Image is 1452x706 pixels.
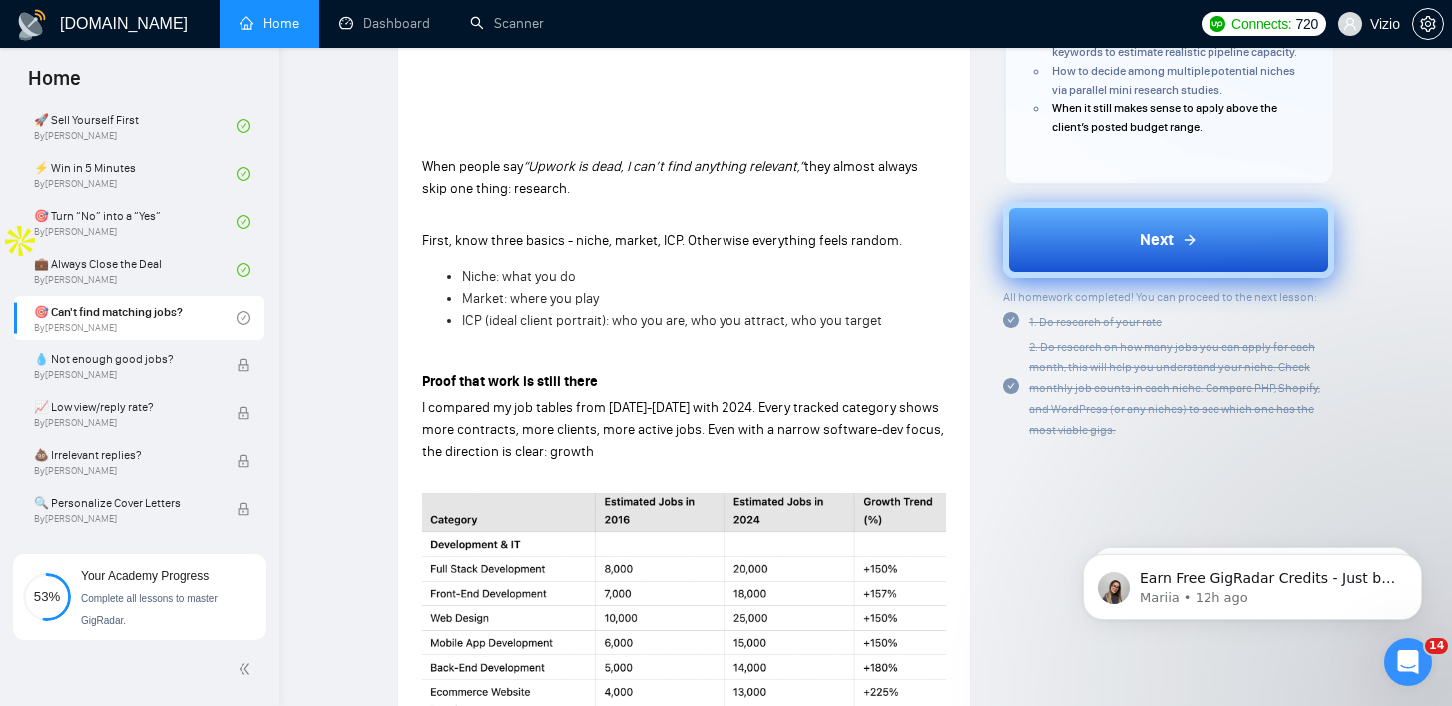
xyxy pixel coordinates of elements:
[34,248,237,292] a: 💼 Always Close the DealBy[PERSON_NAME]
[238,659,257,679] span: double-left
[1003,378,1019,394] span: check-circle
[34,513,217,525] span: By [PERSON_NAME]
[237,358,250,372] span: lock
[81,593,218,626] span: Complete all lessons to master GigRadar.
[1053,512,1452,652] iframe: Intercom notifications message
[1003,290,1317,304] span: All homework completed! You can proceed to the next lesson:
[81,569,209,583] span: Your Academy Progress
[1003,312,1019,328] span: check-circle
[1384,638,1432,686] iframe: Intercom live chat
[240,15,299,32] a: homeHome
[34,417,217,429] span: By [PERSON_NAME]
[237,167,250,181] span: check-circle
[237,454,250,468] span: lock
[422,373,598,390] strong: Proof that work is still there
[1412,8,1444,40] button: setting
[1343,17,1357,31] span: user
[1052,64,1295,97] span: How to decide among multiple potential niches via parallel mini research studies.
[237,119,250,133] span: check-circle
[34,397,217,417] span: 📈 Low view/reply rate?
[23,590,71,603] span: 53%
[523,158,804,175] em: “Upwork is dead, I can’t find anything relevant,”
[237,502,250,516] span: lock
[237,311,250,325] span: check-circle
[422,399,944,460] span: I compared my job tables from [DATE]-[DATE] with 2024. Every tracked category shows more contract...
[12,64,97,106] span: Home
[470,15,544,32] a: searchScanner
[34,465,217,477] span: By [PERSON_NAME]
[462,312,882,329] span: ICP (ideal client portrait): who you are, who you attract, who you target
[16,9,48,41] img: logo
[1425,638,1448,654] span: 14
[34,445,217,465] span: 💩 Irrelevant replies?
[34,369,217,381] span: By [PERSON_NAME]
[237,263,250,277] span: check-circle
[339,15,430,32] a: dashboardDashboard
[462,268,576,285] span: Niche: what you do
[1052,101,1277,134] span: When it still makes sense to apply above the client’s posted budget range.
[422,158,523,175] span: When people say
[1413,16,1443,32] span: setting
[1052,26,1297,59] span: How to size daily and monthly job flow for your keywords to estimate realistic pipeline capacity.
[1412,16,1444,32] a: setting
[34,104,237,148] a: 🚀 Sell Yourself FirstBy[PERSON_NAME]
[237,406,250,420] span: lock
[34,493,217,513] span: 🔍 Personalize Cover Letters
[1231,13,1291,35] span: Connects:
[34,350,217,369] span: 💧 Not enough good jobs?
[1029,315,1162,329] span: 1. Do research of your rate
[34,296,237,340] a: 🎯 Can't find matching jobs?By[PERSON_NAME]
[462,290,599,307] span: Market: where you play
[1295,13,1317,35] span: 720
[1029,340,1320,437] span: 2. Do research on how many jobs you can apply for each month, this will help you understand your ...
[1210,16,1225,32] img: upwork-logo.png
[34,152,237,196] a: ⚡ Win in 5 MinutesBy[PERSON_NAME]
